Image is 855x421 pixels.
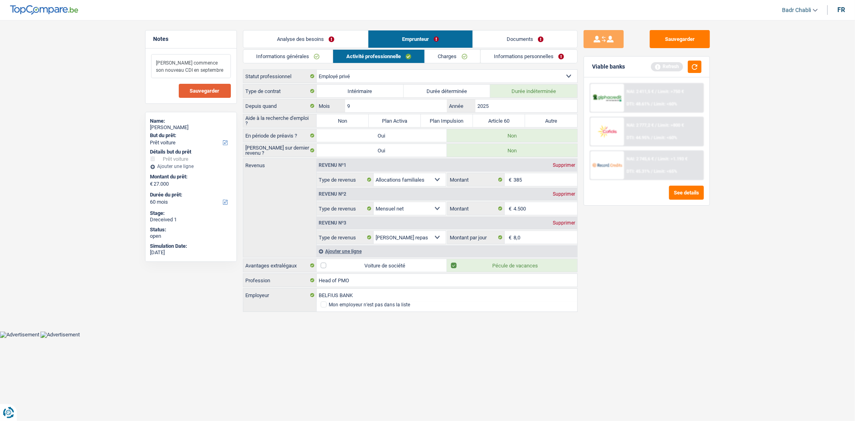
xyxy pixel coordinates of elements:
label: Plan Activa [369,114,421,127]
label: Autre [525,114,577,127]
span: / [655,89,657,94]
button: See details [669,186,704,200]
label: Type de contrat [243,85,317,97]
input: Cherchez votre employeur [317,289,577,302]
div: Ajouter une ligne [150,164,232,169]
span: € [505,202,513,215]
label: Durée du prêt: [150,192,230,198]
input: AAAA [475,99,577,112]
label: Intérimaire [317,85,404,97]
h5: Notes [154,36,228,43]
div: Viable banks [592,63,625,70]
div: open [150,233,232,239]
img: TopCompare Logo [10,5,78,15]
span: Limit: <65% [654,169,677,174]
label: Non [447,129,577,142]
img: AlphaCredit [592,93,622,103]
a: Analyse des besoins [243,30,368,48]
label: Oui [317,144,447,157]
div: Détails but du prêt [150,149,232,155]
button: Sauvegarder [179,84,231,98]
span: / [651,169,653,174]
label: Durée déterminée [404,85,491,97]
label: Employeur [243,289,317,302]
a: Emprunteur [368,30,473,48]
label: Plan Impulsion [421,114,473,127]
img: Cofidis [592,124,622,139]
span: DTI: 45.31% [627,169,650,174]
a: Activité professionnelle [333,50,424,63]
div: Ajouter une ligne [317,245,577,257]
span: € [505,173,513,186]
div: Revenu nº2 [317,192,348,196]
div: [PERSON_NAME] [150,124,232,131]
label: Type de revenus [317,173,374,186]
div: Dreceived 1 [150,217,232,223]
input: MM [345,99,447,112]
span: Limit: >1.193 € [658,156,687,162]
label: Statut professionnel [243,70,317,83]
div: Revenu nº3 [317,221,348,225]
a: Charges [425,50,481,63]
span: Limit: <60% [654,135,677,140]
label: But du prêt: [150,132,230,139]
label: Durée indéterminée [490,85,577,97]
span: / [651,101,653,107]
div: Refresh [651,62,683,71]
span: Sauvegarder [190,88,220,93]
span: NAI: 2 777,2 € [627,123,654,128]
label: Mois [317,99,345,112]
span: Badr Chabli [782,7,811,14]
label: Type de revenus [317,202,374,215]
span: Limit: <60% [654,101,677,107]
label: Type de revenus [317,231,374,244]
label: Montant du prêt: [150,174,230,180]
span: Limit: >750 € [658,89,684,94]
label: Revenus [243,159,316,168]
div: Revenu nº1 [317,163,348,168]
span: / [655,123,657,128]
span: € [505,231,513,244]
img: Record Credits [592,158,622,172]
label: Non [317,114,369,127]
span: NAI: 2 411,5 € [627,89,654,94]
div: Supprimer [551,192,577,196]
span: Limit: >800 € [658,123,684,128]
span: DTI: 48.61% [627,101,650,107]
a: Informations personnelles [481,50,577,63]
label: En période de préavis ? [243,129,317,142]
span: DTI: 44.95% [627,135,650,140]
label: Montant [448,173,505,186]
div: Supprimer [551,221,577,225]
div: Supprimer [551,163,577,168]
div: Stage: [150,210,232,217]
label: Montant par jour [448,231,505,244]
div: Simulation Date: [150,243,232,249]
label: [PERSON_NAME] sur dernier revenu ? [243,144,317,157]
label: Profession [243,274,317,287]
label: Article 60 [473,114,525,127]
label: Non [447,144,577,157]
label: Aide à la recherche d'emploi ? [243,114,317,127]
label: Avantages extralégaux [243,259,317,272]
span: € [150,181,153,187]
label: Pécule de vacances [447,259,577,272]
button: Sauvegarder [650,30,710,48]
a: Documents [473,30,577,48]
label: Montant [448,202,505,215]
span: / [655,156,657,162]
img: Advertisement [40,332,80,338]
span: NAI: 2 745,6 € [627,156,654,162]
div: [DATE] [150,249,232,256]
span: / [651,135,653,140]
a: Badr Chabli [776,4,818,17]
div: Name: [150,118,232,124]
div: Status: [150,227,232,233]
a: Informations générales [243,50,333,63]
label: Depuis quand [243,99,317,112]
label: Voiture de société [317,259,447,272]
label: Année [447,99,475,112]
div: Mon employeur n’est pas dans la liste [329,302,410,307]
label: Oui [317,129,447,142]
div: fr [837,6,845,14]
